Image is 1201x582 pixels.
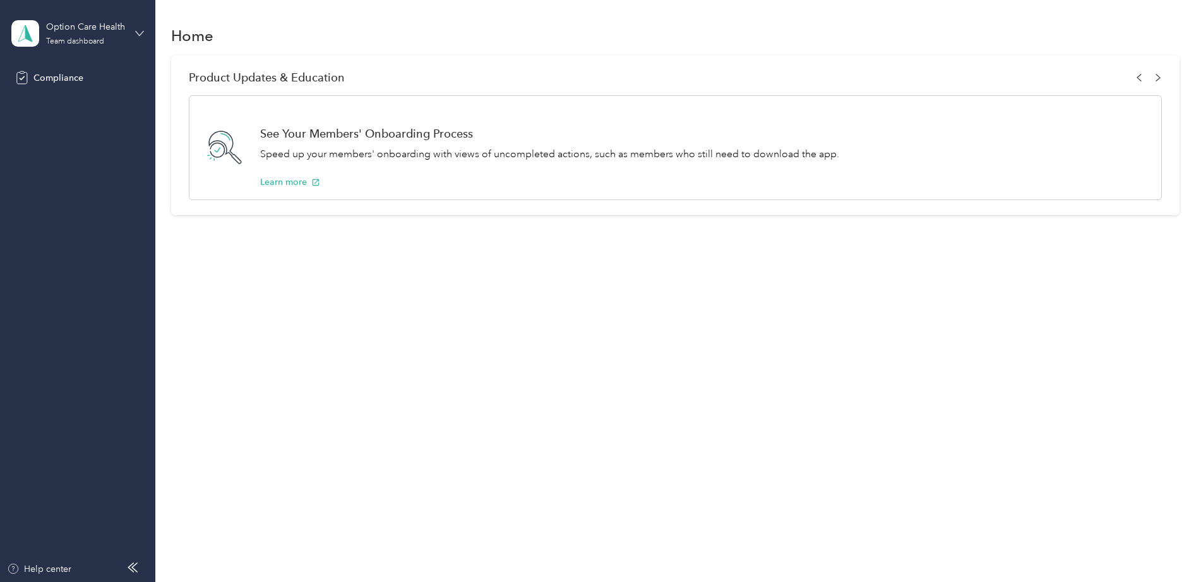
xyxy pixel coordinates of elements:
span: Product Updates & Education [189,71,345,84]
h1: Home [171,29,213,42]
button: Learn more [260,175,320,189]
div: Team dashboard [46,38,104,45]
p: Speed up your members' onboarding with views of uncompleted actions, such as members who still ne... [260,146,839,162]
button: Help center [7,562,71,576]
h1: See Your Members' Onboarding Process [260,127,839,140]
div: Option Care Health [46,20,125,33]
span: Compliance [33,71,83,85]
iframe: Everlance-gr Chat Button Frame [1130,511,1201,582]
